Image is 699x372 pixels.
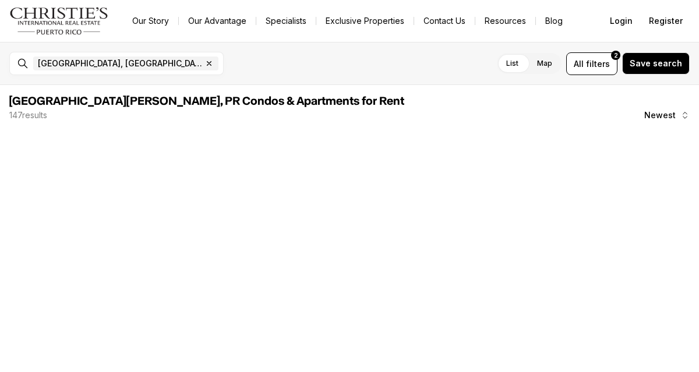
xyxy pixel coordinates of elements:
[574,58,584,70] span: All
[9,95,404,107] span: [GEOGRAPHIC_DATA][PERSON_NAME], PR Condos & Apartments for Rent
[649,16,683,26] span: Register
[528,53,562,74] label: Map
[38,59,202,68] span: [GEOGRAPHIC_DATA], [GEOGRAPHIC_DATA], [GEOGRAPHIC_DATA]
[610,16,633,26] span: Login
[614,51,618,60] span: 2
[475,13,535,29] a: Resources
[622,52,690,75] button: Save search
[316,13,414,29] a: Exclusive Properties
[603,9,640,33] button: Login
[123,13,178,29] a: Our Story
[414,13,475,29] button: Contact Us
[566,52,617,75] button: Allfilters2
[256,13,316,29] a: Specialists
[630,59,682,68] span: Save search
[536,13,572,29] a: Blog
[637,104,697,127] button: Newest
[586,58,610,70] span: filters
[9,7,109,35] img: logo
[644,111,676,120] span: Newest
[179,13,256,29] a: Our Advantage
[9,111,47,120] p: 147 results
[642,9,690,33] button: Register
[497,53,528,74] label: List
